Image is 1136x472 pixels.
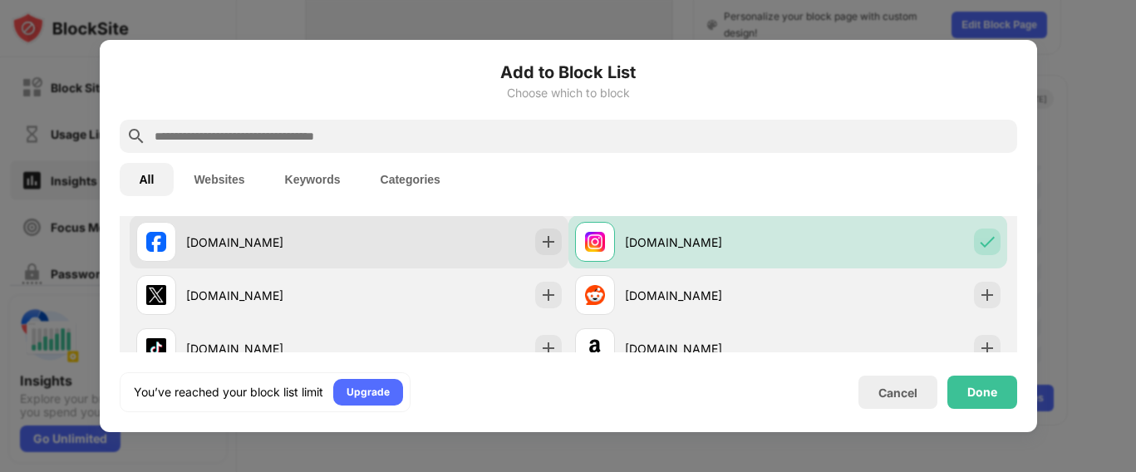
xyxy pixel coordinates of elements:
img: favicons [585,338,605,358]
img: favicons [585,285,605,305]
button: Keywords [265,163,361,196]
div: Upgrade [347,384,390,401]
h6: Add to Block List [120,60,1017,85]
img: search.svg [126,126,146,146]
img: favicons [146,285,166,305]
img: favicons [585,232,605,252]
div: Done [967,386,997,399]
div: [DOMAIN_NAME] [186,234,349,251]
div: [DOMAIN_NAME] [186,340,349,357]
img: favicons [146,232,166,252]
div: [DOMAIN_NAME] [186,287,349,304]
div: Cancel [878,386,917,400]
img: favicons [146,338,166,358]
div: [DOMAIN_NAME] [625,287,788,304]
div: [DOMAIN_NAME] [625,340,788,357]
button: All [120,163,175,196]
button: Websites [174,163,264,196]
div: You’ve reached your block list limit [134,384,323,401]
div: [DOMAIN_NAME] [625,234,788,251]
button: Categories [361,163,460,196]
div: Choose which to block [120,86,1017,100]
